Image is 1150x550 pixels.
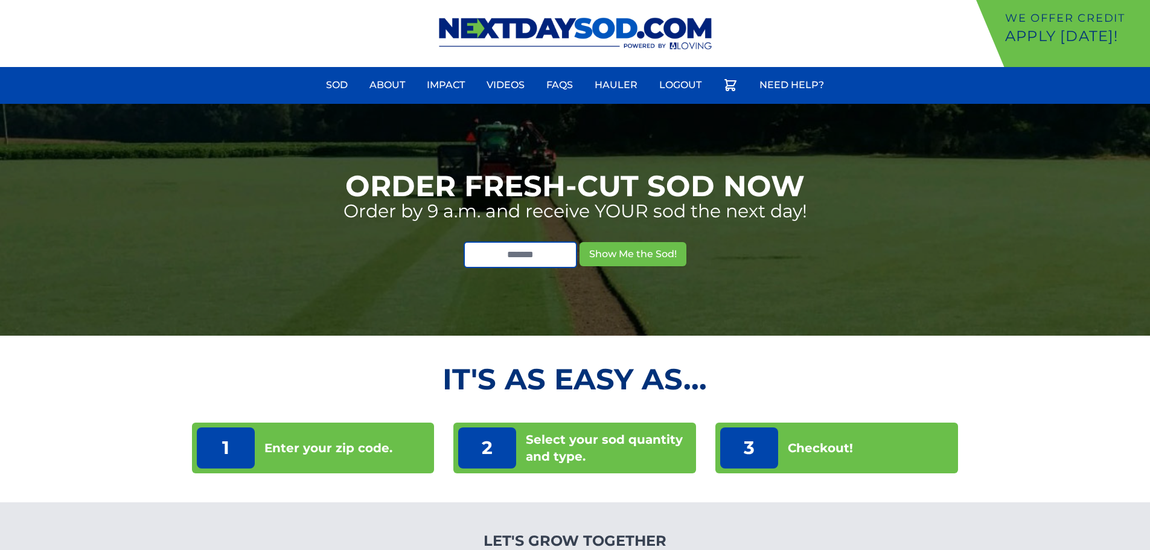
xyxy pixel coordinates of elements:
a: Impact [420,71,472,100]
p: Apply [DATE]! [1005,27,1145,46]
p: 1 [197,427,255,468]
p: 2 [458,427,516,468]
a: Need Help? [752,71,831,100]
a: Videos [479,71,532,100]
a: Logout [652,71,709,100]
p: Enter your zip code. [264,440,392,456]
p: Checkout! [788,440,853,456]
p: We offer Credit [1005,10,1145,27]
p: 3 [720,427,778,468]
p: Select your sod quantity and type. [526,431,691,465]
a: FAQs [539,71,580,100]
h2: It's as Easy As... [192,365,959,394]
a: Hauler [587,71,645,100]
h1: Order Fresh-Cut Sod Now [345,171,805,200]
a: About [362,71,412,100]
button: Show Me the Sod! [580,242,686,266]
a: Sod [319,71,355,100]
p: Order by 9 a.m. and receive YOUR sod the next day! [343,200,807,222]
